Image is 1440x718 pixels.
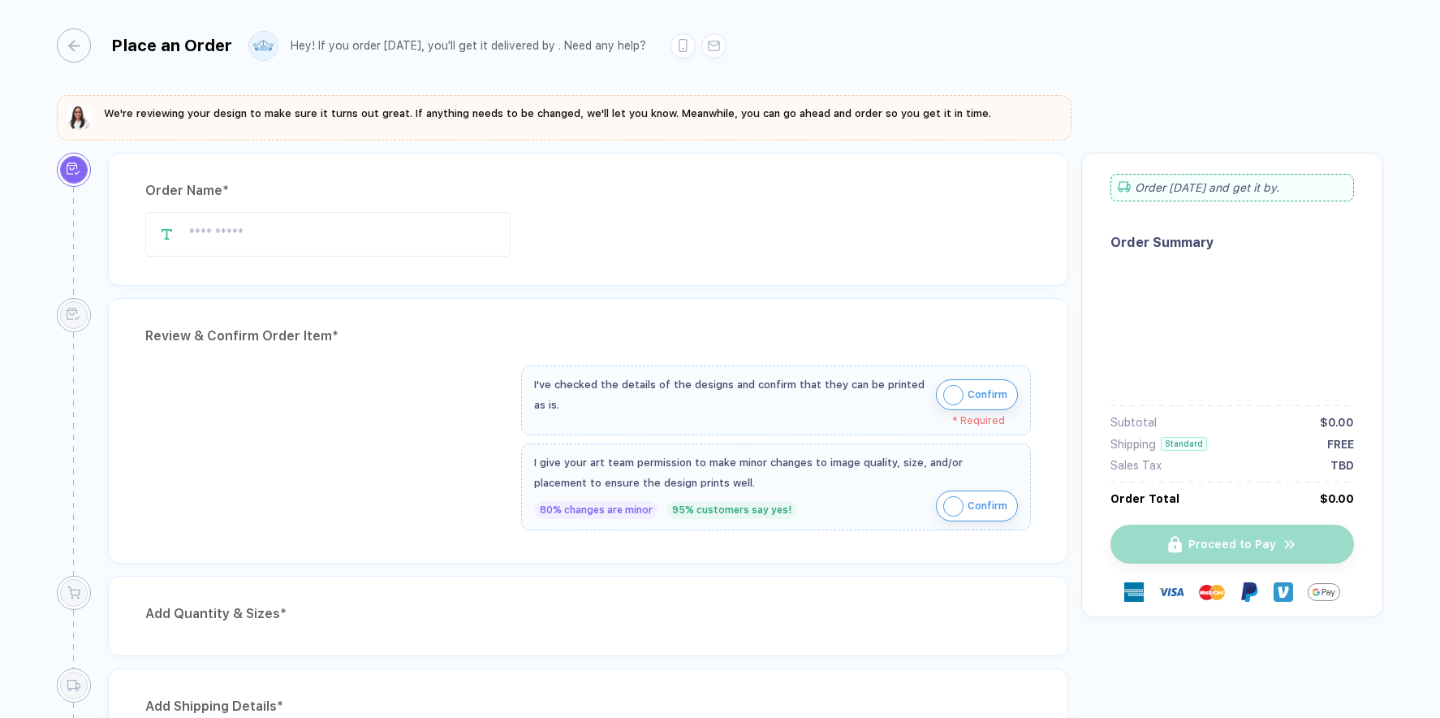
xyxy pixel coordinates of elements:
div: Order [DATE] and get it by . [1110,174,1354,201]
button: iconConfirm [936,491,1018,521]
div: I've checked the details of the designs and confirm that they can be printed as is. [534,374,928,415]
div: Order Summary [1110,235,1354,250]
img: Paypal [1240,582,1259,602]
div: $0.00 [1320,416,1354,429]
div: 95% customers say yes! [666,501,797,519]
button: We're reviewing your design to make sure it turns out great. If anything needs to be changed, we'... [67,105,991,131]
button: iconConfirm [936,379,1018,410]
img: Venmo [1274,582,1293,602]
div: FREE [1327,438,1354,451]
div: Order Total [1110,492,1179,505]
img: express [1124,582,1144,602]
div: Review & Confirm Order Item [145,323,1031,349]
img: icon [943,496,964,517]
span: Confirm [968,493,1007,519]
div: Hey! If you order [DATE], you'll get it delivered by . Need any help? [291,39,646,53]
div: Standard [1161,437,1207,451]
img: visa [1158,579,1184,605]
img: master-card [1199,579,1225,605]
img: sophie [67,105,93,131]
img: GPay [1308,576,1340,608]
div: * Required [534,415,1005,426]
div: $0.00 [1320,492,1354,505]
div: Subtotal [1110,416,1157,429]
img: user profile [249,32,278,60]
div: Shipping [1110,438,1156,451]
div: Add Quantity & Sizes [145,601,1031,627]
div: 80% changes are minor [534,501,658,519]
div: TBD [1330,459,1354,472]
div: Sales Tax [1110,459,1162,472]
div: Order Name [145,178,1031,204]
span: We're reviewing your design to make sure it turns out great. If anything needs to be changed, we'... [104,107,991,119]
span: Confirm [968,382,1007,408]
img: icon [943,385,964,405]
div: I give your art team permission to make minor changes to image quality, size, and/or placement to... [534,452,1018,493]
div: Place an Order [111,36,232,55]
